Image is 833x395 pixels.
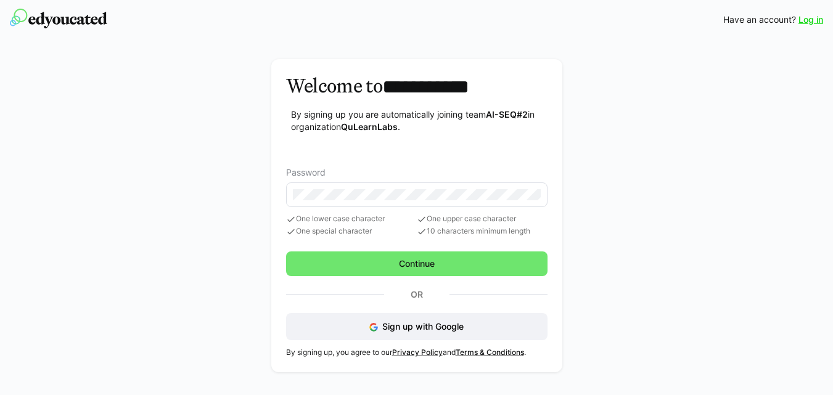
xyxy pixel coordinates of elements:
a: Privacy Policy [392,348,443,357]
span: One lower case character [286,214,417,224]
h3: Welcome to [286,74,548,99]
span: Password [286,168,326,177]
span: One special character [286,227,417,237]
p: Or [384,286,449,303]
p: By signing up you are automatically joining team in organization . [291,108,548,133]
p: By signing up, you agree to our and . [286,348,548,357]
span: 10 characters minimum length [417,227,548,237]
span: Sign up with Google [382,321,464,332]
span: Continue [397,258,437,270]
a: Terms & Conditions [456,348,524,357]
a: Log in [798,14,823,26]
img: edyoucated [10,9,107,28]
span: One upper case character [417,214,548,224]
button: Sign up with Google [286,313,548,340]
button: Continue [286,251,548,276]
strong: AI-SEQ#2 [486,109,528,120]
span: Have an account? [723,14,796,26]
strong: QuLearnLabs [341,121,398,132]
